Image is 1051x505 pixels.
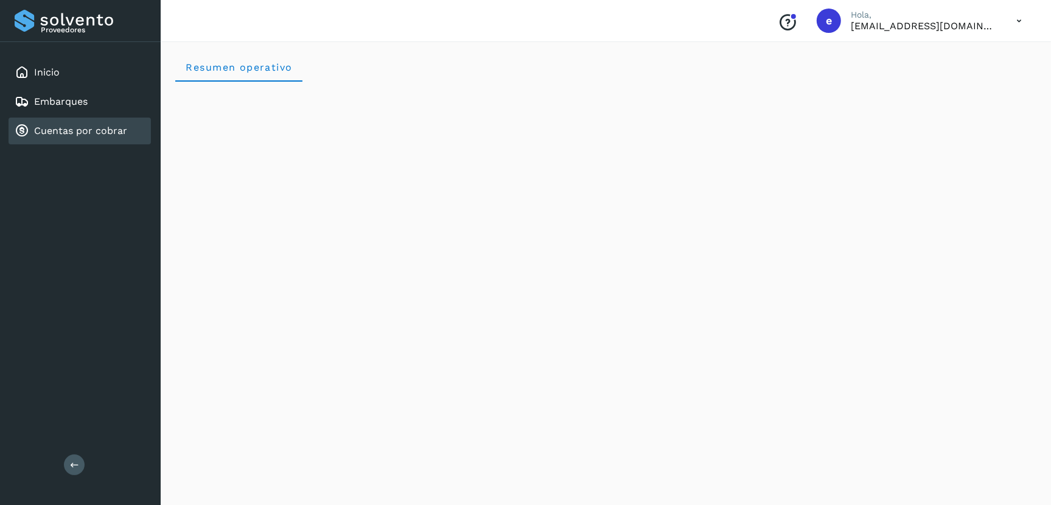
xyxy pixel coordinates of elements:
[851,20,997,32] p: ebenezer5009@gmail.com
[9,118,151,144] div: Cuentas por cobrar
[41,26,146,34] p: Proveedores
[9,88,151,115] div: Embarques
[34,96,88,107] a: Embarques
[34,66,60,78] a: Inicio
[185,62,293,73] span: Resumen operativo
[9,59,151,86] div: Inicio
[851,10,997,20] p: Hola,
[34,125,127,136] a: Cuentas por cobrar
